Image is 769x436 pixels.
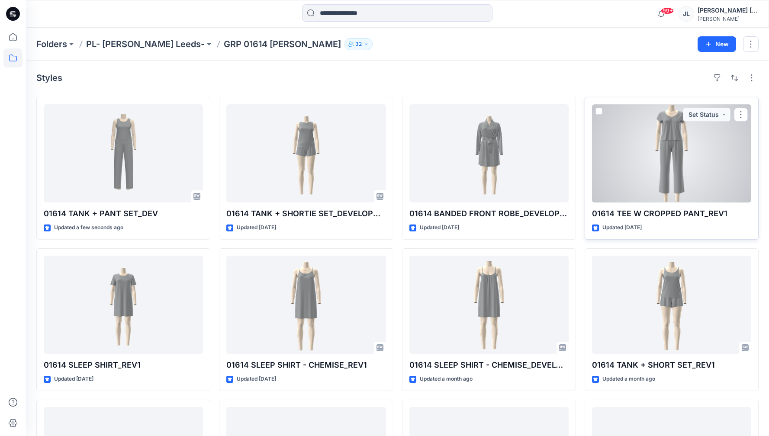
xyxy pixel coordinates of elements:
a: PL- [PERSON_NAME] Leeds- [86,38,205,50]
p: 01614 SLEEP SHIRT - CHEMISE_DEVELOPMENT [409,359,569,371]
a: 01614 TEE W CROPPED PANT_REV1 [592,104,751,202]
p: 01614 TANK + SHORTIE SET_DEVELOPMENT [226,208,386,220]
a: 01614 SLEEP SHIRT - CHEMISE_DEVELOPMENT [409,256,569,354]
p: 01614 TEE W CROPPED PANT_REV1 [592,208,751,220]
p: Updated [DATE] [420,223,459,232]
div: JL [679,6,694,22]
a: 01614 SLEEP SHIRT - CHEMISE_REV1 [226,256,386,354]
button: 32 [344,38,373,50]
button: New [698,36,736,52]
div: [PERSON_NAME] [PERSON_NAME] [698,5,758,16]
p: 01614 TANK + SHORT SET_REV1 [592,359,751,371]
a: 01614 TANK + SHORT SET_REV1 [592,256,751,354]
a: 01614 BANDED FRONT ROBE_DEVELOPMENT [409,104,569,202]
p: 32 [355,39,362,49]
div: [PERSON_NAME] [698,16,758,22]
a: 01614 SLEEP SHIRT_REV1 [44,256,203,354]
p: GRP 01614 [PERSON_NAME] [224,38,341,50]
a: Folders [36,38,67,50]
p: Updated [DATE] [237,223,276,232]
span: 99+ [661,7,674,14]
p: Updated [DATE] [602,223,642,232]
p: 01614 SLEEP SHIRT - CHEMISE_REV1 [226,359,386,371]
p: 01614 TANK + PANT SET_DEV [44,208,203,220]
p: Updated a month ago [420,375,473,384]
p: Updated a few seconds ago [54,223,123,232]
a: 01614 TANK + SHORTIE SET_DEVELOPMENT [226,104,386,202]
p: Updated [DATE] [237,375,276,384]
p: Updated a month ago [602,375,655,384]
p: Updated [DATE] [54,375,93,384]
p: 01614 SLEEP SHIRT_REV1 [44,359,203,371]
h4: Styles [36,73,62,83]
a: 01614 TANK + PANT SET_DEV [44,104,203,202]
p: 01614 BANDED FRONT ROBE_DEVELOPMENT [409,208,569,220]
